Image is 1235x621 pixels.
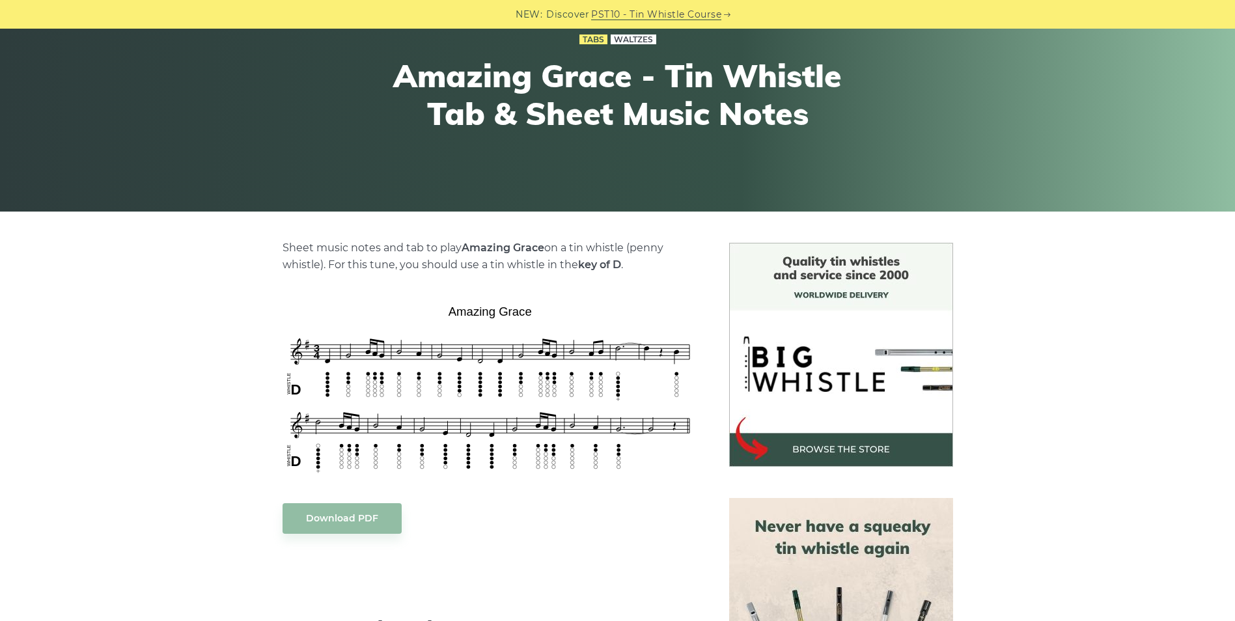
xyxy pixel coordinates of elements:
h1: Amazing Grace - Tin Whistle Tab & Sheet Music Notes [378,57,857,132]
a: PST10 - Tin Whistle Course [591,7,721,22]
p: Sheet music notes and tab to play on a tin whistle (penny whistle). For this tune, you should use... [283,240,698,273]
img: BigWhistle Tin Whistle Store [729,243,953,467]
a: Waltzes [611,34,656,45]
strong: Amazing Grace [462,241,544,254]
span: NEW: [516,7,542,22]
a: Download PDF [283,503,402,534]
a: Tabs [579,34,607,45]
span: Discover [546,7,589,22]
img: Amazing Grace Tin Whistle Tab & Sheet Music [283,300,698,476]
strong: key of D [578,258,621,271]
